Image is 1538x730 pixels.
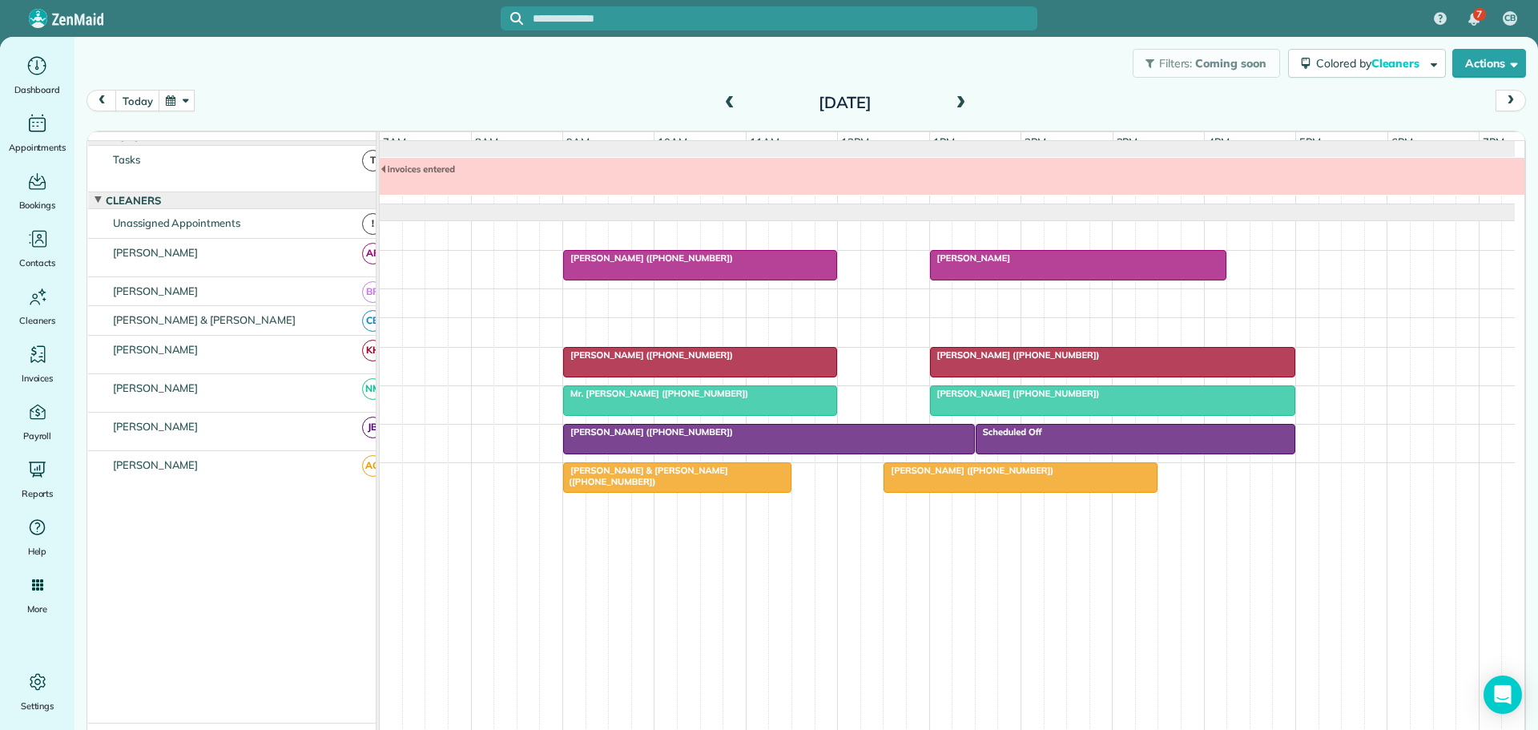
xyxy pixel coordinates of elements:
span: 5pm [1296,135,1324,148]
span: BR [362,281,384,303]
button: next [1496,90,1526,111]
button: Colored byCleaners [1288,49,1446,78]
a: Bookings [6,168,68,213]
span: 7pm [1480,135,1508,148]
span: Dashboard [14,82,60,98]
span: [PERSON_NAME] [110,420,202,433]
span: [PERSON_NAME] [929,252,1012,264]
button: prev [87,90,117,111]
span: Contacts [19,255,55,271]
span: Invoices [22,370,54,386]
span: [PERSON_NAME] ([PHONE_NUMBER]) [562,252,734,264]
span: [PERSON_NAME] [110,458,202,471]
button: Actions [1452,49,1526,78]
div: Open Intercom Messenger [1484,676,1522,714]
span: Cleaners [1371,56,1423,71]
span: 9am [563,135,593,148]
a: Appointments [6,111,68,155]
span: 2pm [1021,135,1049,148]
span: [PERSON_NAME] & [PERSON_NAME] [110,313,299,326]
span: [PERSON_NAME] ([PHONE_NUMBER]) [929,388,1101,399]
span: [PERSON_NAME] ([PHONE_NUMBER]) [562,426,734,438]
span: 3pm [1113,135,1141,148]
span: Coming soon [1195,56,1267,71]
span: 8am [472,135,501,148]
a: Reports [6,457,68,502]
span: CB [1504,12,1516,25]
a: Settings [6,669,68,714]
a: Help [6,514,68,559]
span: Mr. [PERSON_NAME] ([PHONE_NUMBER]) [562,388,749,399]
span: [PERSON_NAME] [110,381,202,394]
span: NM [362,378,384,400]
span: CB [362,310,384,332]
span: [PERSON_NAME] [110,343,202,356]
span: [PERSON_NAME] [110,284,202,297]
a: Dashboard [6,53,68,98]
span: JB [362,417,384,438]
span: 6pm [1388,135,1416,148]
a: Cleaners [6,284,68,329]
span: [PERSON_NAME] ([PHONE_NUMBER]) [562,349,734,361]
span: T [362,150,384,171]
span: AG [362,455,384,477]
span: Scheduled Off [975,426,1043,438]
span: Bookings [19,197,56,213]
h2: [DATE] [745,94,945,111]
span: Cleaners [19,313,55,329]
button: today [115,90,159,111]
span: 10am [654,135,690,148]
span: Reports [22,486,54,502]
span: Payroll [23,428,52,444]
span: Tasks [110,153,143,166]
span: 1pm [930,135,958,148]
span: Cleaners [103,194,164,207]
span: [PERSON_NAME] ([PHONE_NUMBER]) [929,349,1101,361]
a: Payroll [6,399,68,444]
span: 7am [380,135,409,148]
span: invoices entered [380,163,456,175]
span: Settings [21,698,54,714]
a: Contacts [6,226,68,271]
span: ! [362,213,384,235]
span: 7 [1476,8,1482,21]
span: [PERSON_NAME] [110,246,202,259]
span: More [27,601,47,617]
span: Unassigned Appointments [110,216,244,229]
span: [PERSON_NAME] ([PHONE_NUMBER]) [883,465,1054,476]
span: [PERSON_NAME] & [PERSON_NAME] ([PHONE_NUMBER]) [562,465,728,487]
span: Help [28,543,47,559]
button: Focus search [501,12,523,25]
span: 11am [747,135,783,148]
span: AF [362,243,384,264]
span: Colored by [1316,56,1425,71]
span: Appointments [9,139,66,155]
span: 4pm [1205,135,1233,148]
a: Invoices [6,341,68,386]
span: Filters: [1159,56,1193,71]
div: 7 unread notifications [1457,2,1491,37]
span: 12pm [838,135,872,148]
svg: Focus search [510,12,523,25]
span: KH [362,340,384,361]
